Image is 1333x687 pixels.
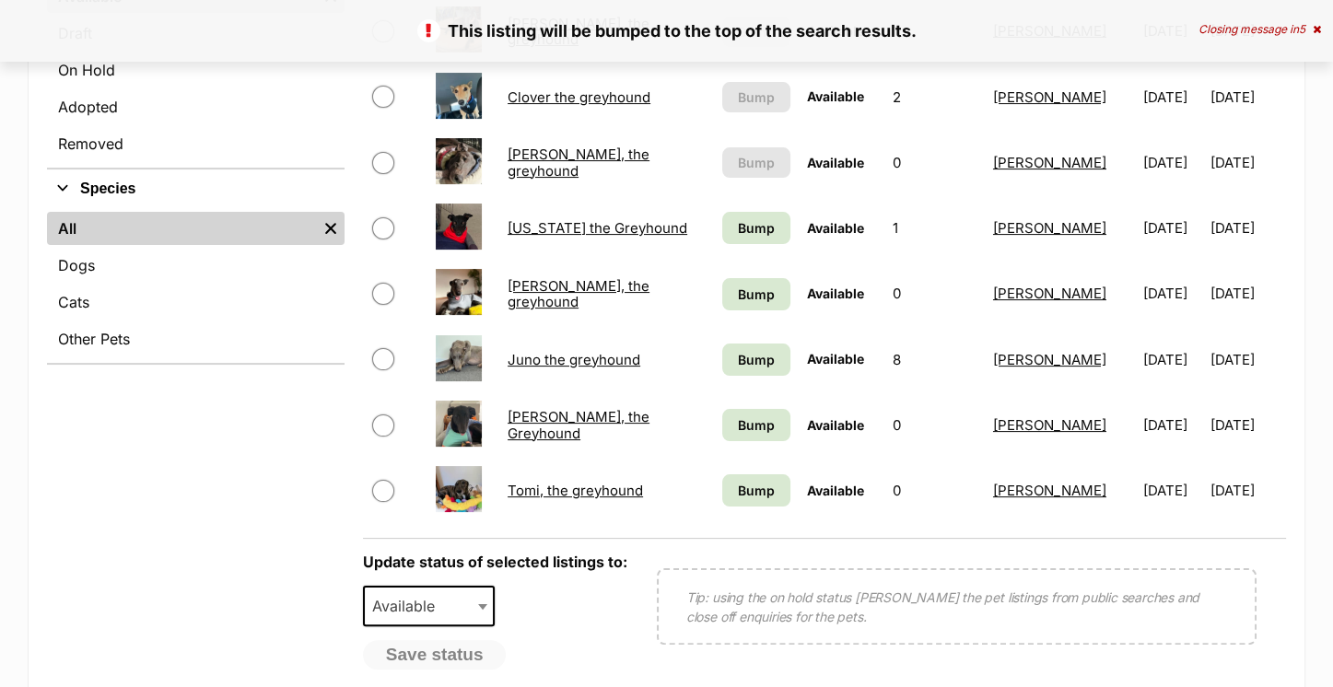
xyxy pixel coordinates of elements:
button: Bump [722,147,790,178]
span: Available [807,483,864,498]
td: 0 [884,393,983,457]
td: 0 [884,131,983,194]
td: [DATE] [1135,393,1209,457]
a: Other Pets [47,322,345,355]
td: 0 [884,262,983,325]
span: Available [807,155,864,170]
span: Bump [738,87,775,107]
label: Update status of selected listings to: [363,553,627,571]
td: [DATE] [1135,262,1209,325]
div: Species [47,208,345,363]
span: Available [807,351,864,367]
td: [DATE] [1210,262,1284,325]
button: Bump [722,82,790,112]
a: [PERSON_NAME] [993,416,1106,434]
a: Clover the greyhound [508,88,650,106]
a: [PERSON_NAME] [993,154,1106,171]
span: Available [807,88,864,104]
p: This listing will be bumped to the top of the search results. [18,18,1315,43]
span: Available [807,417,864,433]
td: [DATE] [1135,65,1209,129]
td: [DATE] [1135,196,1209,260]
span: 5 [1299,22,1305,36]
td: [DATE] [1135,131,1209,194]
a: Bump [722,212,790,244]
a: [PERSON_NAME], the greyhound [508,277,649,310]
a: All [47,212,317,245]
span: Bump [738,153,775,172]
td: 8 [884,328,983,391]
a: On Hold [47,53,345,87]
a: Remove filter [317,212,345,245]
span: Bump [738,350,775,369]
a: [PERSON_NAME] [993,285,1106,302]
span: Available [807,285,864,301]
span: Available [365,593,453,619]
td: [DATE] [1210,196,1284,260]
td: [DATE] [1210,459,1284,522]
a: [PERSON_NAME] [993,351,1106,368]
a: Bump [722,343,790,376]
td: [DATE] [1210,131,1284,194]
a: Adopted [47,90,345,123]
a: Bump [722,278,790,310]
td: 0 [884,459,983,522]
a: [PERSON_NAME], the greyhound [508,146,649,179]
a: [PERSON_NAME] [993,219,1106,237]
a: [PERSON_NAME] [993,88,1106,106]
td: [DATE] [1210,393,1284,457]
div: Closing message in [1199,23,1321,36]
a: Bump [722,409,790,441]
a: Dogs [47,249,345,282]
p: Tip: using the on hold status [PERSON_NAME] the pet listings from public searches and close off e... [686,588,1227,626]
span: Bump [738,415,775,435]
a: Bump [722,474,790,507]
button: Save status [363,640,507,670]
a: [US_STATE] the Greyhound [508,219,687,237]
td: 2 [884,65,983,129]
a: [PERSON_NAME] [993,482,1106,499]
td: [DATE] [1135,459,1209,522]
span: Bump [738,285,775,304]
a: Cats [47,285,345,319]
span: Available [363,586,496,626]
a: [PERSON_NAME], the Greyhound [508,408,649,441]
span: Bump [738,218,775,238]
a: Tomi, the greyhound [508,482,643,499]
td: [DATE] [1210,65,1284,129]
button: Species [47,177,345,201]
span: Bump [738,481,775,500]
td: [DATE] [1135,328,1209,391]
a: Juno the greyhound [508,351,640,368]
span: Available [807,220,864,236]
a: Removed [47,127,345,160]
td: 1 [884,196,983,260]
td: [DATE] [1210,328,1284,391]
